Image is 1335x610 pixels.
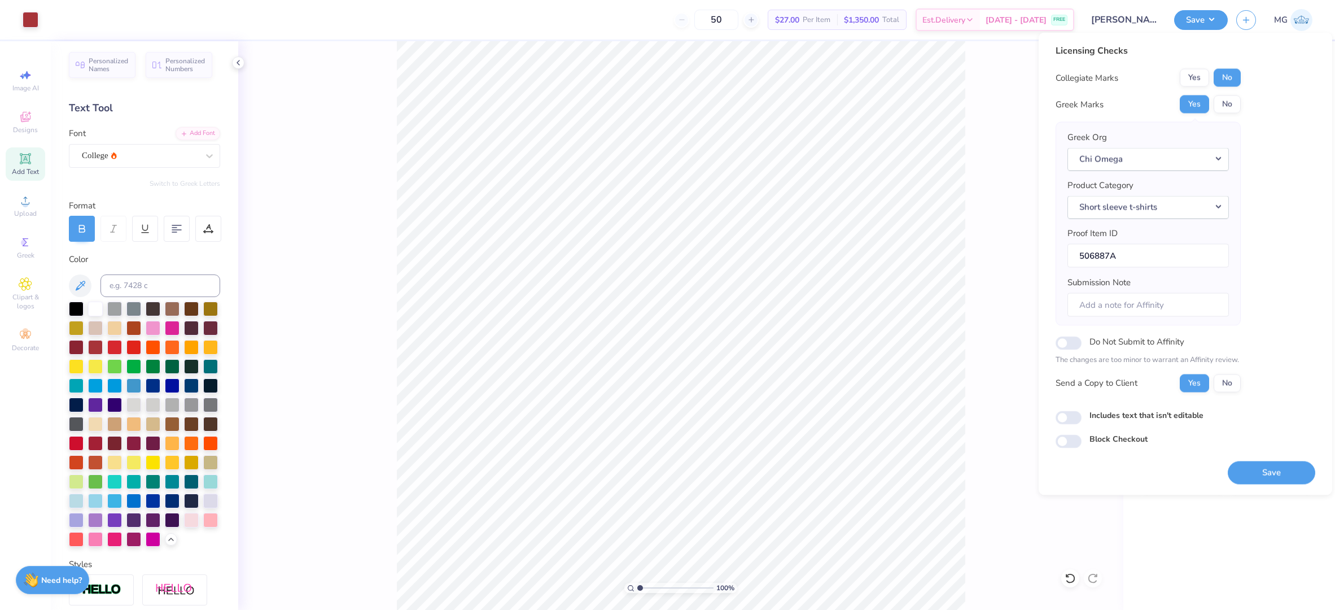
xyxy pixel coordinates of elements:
[1214,374,1241,392] button: No
[1083,8,1166,31] input: Untitled Design
[1056,355,1241,366] p: The changes are too minor to warrant an Affinity review.
[69,127,86,140] label: Font
[69,558,220,571] div: Styles
[803,14,830,26] span: Per Item
[12,84,39,93] span: Image AI
[82,583,121,596] img: Stroke
[14,209,37,218] span: Upload
[1056,44,1241,58] div: Licensing Checks
[69,253,220,266] div: Color
[1067,195,1229,219] button: Short sleeve t-shirts
[1067,131,1107,144] label: Greek Org
[176,127,220,140] div: Add Font
[1214,69,1241,87] button: No
[155,583,195,597] img: Shadow
[1056,377,1137,390] div: Send a Copy to Client
[1053,16,1065,24] span: FREE
[150,179,220,188] button: Switch to Greek Letters
[1180,374,1209,392] button: Yes
[1274,14,1288,27] span: MG
[1067,293,1229,317] input: Add a note for Affinity
[716,583,734,593] span: 100 %
[1214,95,1241,114] button: No
[100,274,220,297] input: e.g. 7428 c
[986,14,1047,26] span: [DATE] - [DATE]
[12,167,39,176] span: Add Text
[69,199,221,212] div: Format
[882,14,899,26] span: Total
[1174,10,1228,30] button: Save
[1089,433,1148,445] label: Block Checkout
[1180,69,1209,87] button: Yes
[69,101,220,116] div: Text Tool
[89,57,129,73] span: Personalized Names
[1056,98,1104,111] div: Greek Marks
[1290,9,1312,31] img: Mary Grace
[12,343,39,352] span: Decorate
[844,14,879,26] span: $1,350.00
[1089,409,1203,421] label: Includes text that isn't editable
[1056,71,1118,84] div: Collegiate Marks
[13,125,38,134] span: Designs
[1180,95,1209,114] button: Yes
[1067,227,1118,240] label: Proof Item ID
[1274,9,1312,31] a: MG
[1228,461,1315,484] button: Save
[1067,276,1131,289] label: Submission Note
[17,251,34,260] span: Greek
[775,14,799,26] span: $27.00
[1089,334,1184,349] label: Do Not Submit to Affinity
[1067,147,1229,171] button: Chi Omega
[1067,179,1133,192] label: Product Category
[922,14,965,26] span: Est. Delivery
[41,575,82,586] strong: Need help?
[6,293,45,311] span: Clipart & logos
[165,57,205,73] span: Personalized Numbers
[694,10,738,30] input: – –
